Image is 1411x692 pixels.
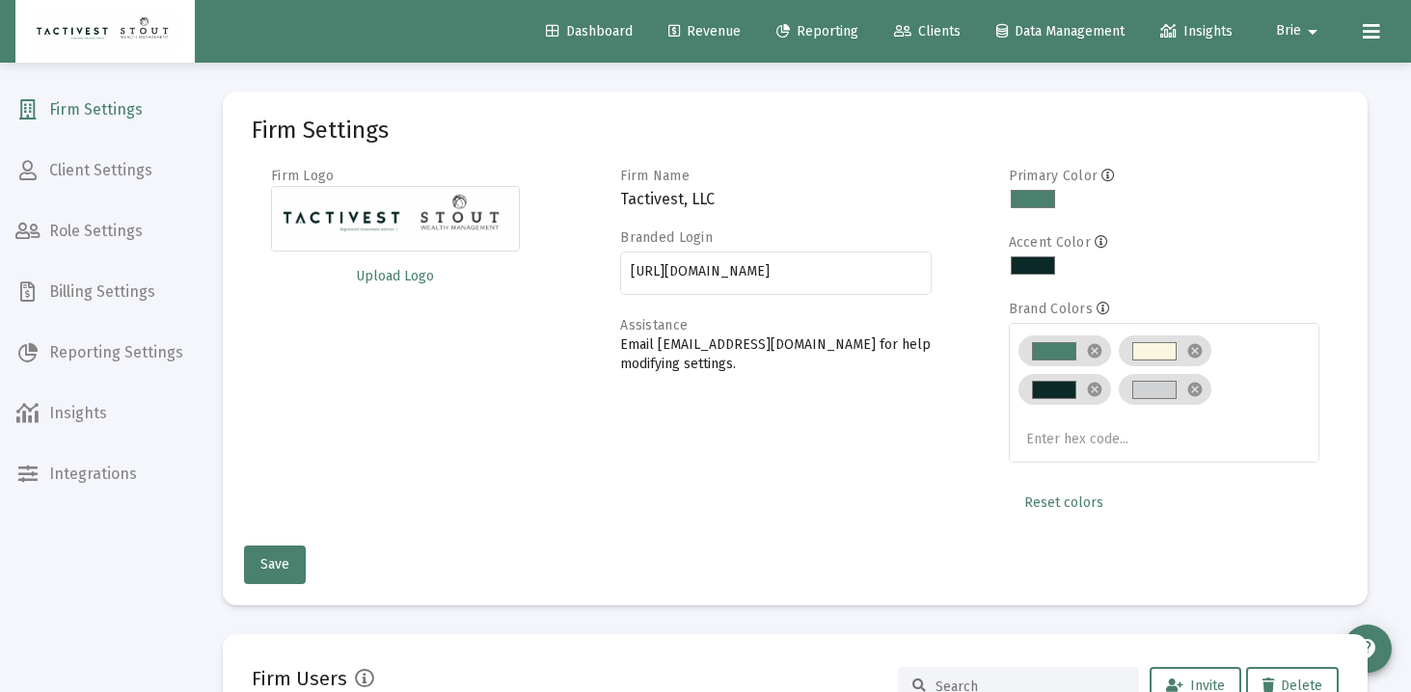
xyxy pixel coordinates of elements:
span: Reset colors [1024,494,1103,511]
mat-icon: cancel [1186,381,1204,398]
input: Enter hex code... [1026,432,1171,447]
label: Brand Colors [1009,301,1093,317]
a: Data Management [981,13,1140,51]
label: Accent Color [1009,234,1091,251]
label: Branded Login [620,229,713,246]
span: Save [260,556,289,572]
button: Reset colors [1009,484,1119,522]
span: Dashboard [546,23,633,40]
a: Dashboard [530,13,648,51]
span: Insights [1160,23,1233,40]
img: Firm logo [271,186,520,252]
label: Firm Name [620,168,690,184]
img: Dashboard [30,13,180,51]
span: Reporting [776,23,858,40]
h3: Tactivest, LLC [620,186,931,213]
a: Insights [1145,13,1248,51]
mat-icon: cancel [1186,342,1204,359]
span: Upload Logo [356,268,434,284]
label: Primary Color [1009,168,1099,184]
span: Revenue [668,23,741,40]
p: Email [EMAIL_ADDRESS][DOMAIN_NAME] for help modifying settings. [620,335,931,374]
button: Brie [1253,12,1347,50]
mat-icon: cancel [1086,381,1103,398]
h2: Past performance is not indicative of future performance. Principal value and investment return w... [8,16,1079,200]
h2: This performance report provides information regarding the previous listed accounts that are bein... [8,218,1079,297]
span: Clients [894,23,961,40]
a: Revenue [653,13,756,51]
a: Reporting [761,13,874,51]
mat-chip-list: Brand colors [1018,332,1309,451]
mat-icon: cancel [1086,342,1103,359]
span: Data Management [996,23,1125,40]
mat-card-title: Firm Settings [252,120,389,140]
a: Clients [879,13,976,51]
button: Upload Logo [271,257,520,296]
button: Save [244,546,306,584]
span: Brie [1276,23,1301,40]
label: Firm Logo [271,168,335,184]
label: Assistance [620,317,688,333]
mat-icon: arrow_drop_down [1301,13,1324,51]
